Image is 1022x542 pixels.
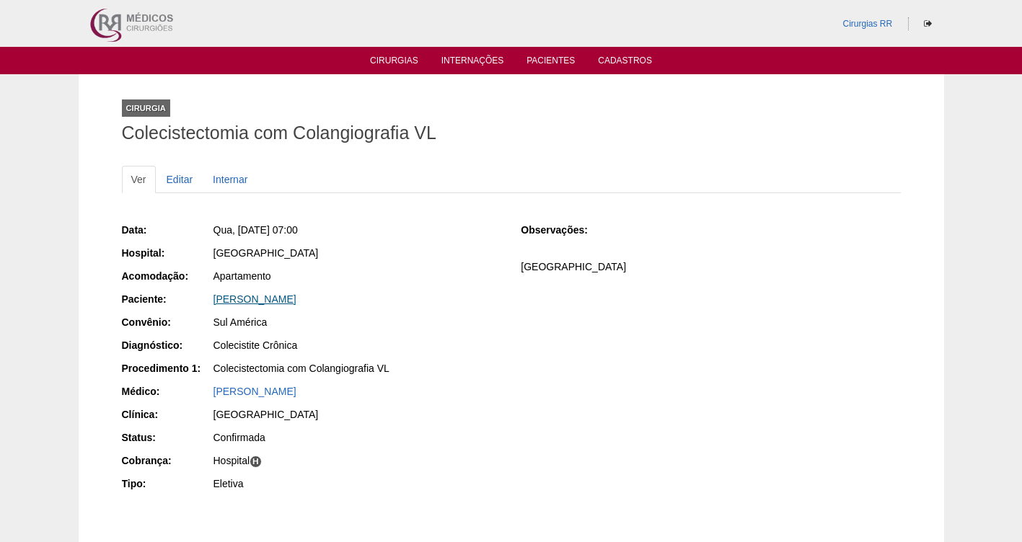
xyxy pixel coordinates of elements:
[122,223,212,237] div: Data:
[441,55,504,70] a: Internações
[924,19,932,28] i: Sair
[213,361,501,376] div: Colecistectomia com Colangiografia VL
[122,476,212,491] div: Tipo:
[213,246,501,260] div: [GEOGRAPHIC_DATA]
[213,338,501,352] div: Colecistite Crônica
[842,19,892,29] a: Cirurgias RR
[521,223,611,237] div: Observações:
[122,338,212,352] div: Diagnóstico:
[122,99,170,117] div: Cirurgia
[122,453,212,468] div: Cobrança:
[122,407,212,422] div: Clínica:
[122,315,212,329] div: Convênio:
[122,166,156,193] a: Ver
[122,361,212,376] div: Procedimento 1:
[527,55,575,70] a: Pacientes
[370,55,418,70] a: Cirurgias
[213,293,296,305] a: [PERSON_NAME]
[213,269,501,283] div: Apartamento
[213,315,501,329] div: Sul América
[213,224,298,236] span: Qua, [DATE] 07:00
[598,55,652,70] a: Cadastros
[122,269,212,283] div: Acomodação:
[122,384,212,399] div: Médico:
[213,453,501,468] div: Hospital
[122,292,212,306] div: Paciente:
[122,430,212,445] div: Status:
[213,430,501,445] div: Confirmada
[250,456,262,468] span: H
[203,166,257,193] a: Internar
[213,407,501,422] div: [GEOGRAPHIC_DATA]
[122,246,212,260] div: Hospital:
[213,476,501,491] div: Eletiva
[521,260,900,274] p: [GEOGRAPHIC_DATA]
[157,166,203,193] a: Editar
[122,124,901,142] h1: Colecistectomia com Colangiografia VL
[213,386,296,397] a: [PERSON_NAME]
